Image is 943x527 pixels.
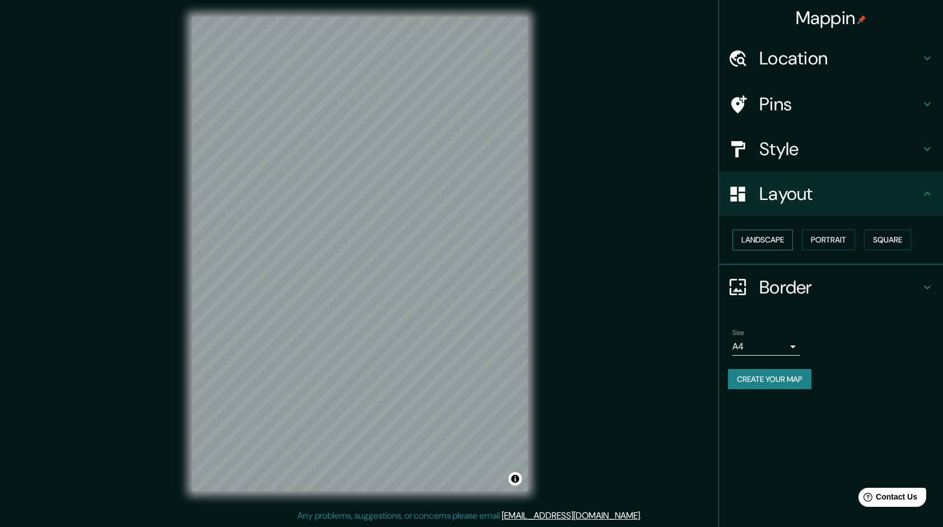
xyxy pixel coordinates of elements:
div: Border [719,265,943,310]
h4: Pins [759,93,921,115]
div: Pins [719,82,943,127]
div: . [642,509,643,523]
button: Portrait [802,230,855,250]
canvas: Map [192,17,527,491]
button: Toggle attribution [508,472,522,486]
p: Any problems, suggestions, or concerns please email . [297,509,642,523]
h4: Layout [759,183,921,205]
button: Landscape [732,230,793,250]
img: pin-icon.png [857,15,866,24]
div: Location [719,36,943,81]
div: . [643,509,646,523]
a: [EMAIL_ADDRESS][DOMAIN_NAME] [502,510,640,521]
button: Create your map [728,369,811,390]
h4: Border [759,276,921,299]
div: Layout [719,171,943,216]
button: Square [864,230,911,250]
div: A4 [732,338,800,356]
label: Size [732,328,744,337]
h4: Style [759,138,921,160]
div: Style [719,127,943,171]
h4: Mappin [796,7,867,29]
iframe: Help widget launcher [843,483,931,515]
h4: Location [759,47,921,69]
